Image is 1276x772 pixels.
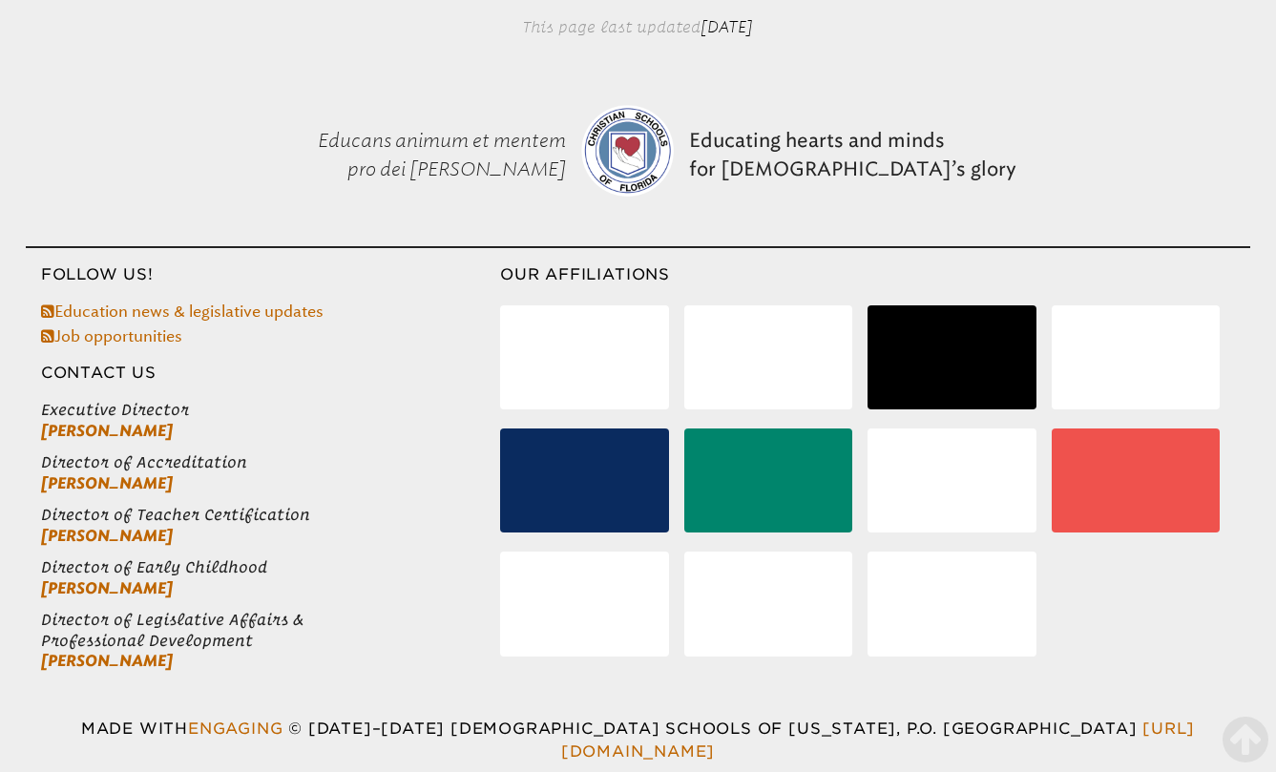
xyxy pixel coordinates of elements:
a: [PERSON_NAME] [41,527,173,545]
h3: Follow Us! [26,263,500,286]
img: csf-logo-web-colors.png [581,105,673,197]
h3: Our Affiliations [500,263,1250,286]
span: , [896,720,901,738]
span: Executive Director [41,400,500,421]
a: Engaging [188,720,282,738]
a: [PERSON_NAME] [41,652,173,670]
span: © [DATE]–[DATE] [DEMOGRAPHIC_DATA] Schools of [US_STATE] [288,720,907,738]
h3: Contact Us [26,362,500,385]
a: [PERSON_NAME] [41,579,173,597]
span: Director of Accreditation [41,452,500,473]
a: Education news & legislative updates [41,303,324,321]
span: Director of Legislative Affairs & Professional Development [41,610,500,651]
span: P.O. [GEOGRAPHIC_DATA] [907,720,1138,738]
a: [PERSON_NAME] [41,474,173,492]
span: Director of Early Childhood [41,557,500,578]
p: Educating hearts and minds for [DEMOGRAPHIC_DATA]’s glory [681,78,1024,231]
p: Educans animum et mentem pro dei [PERSON_NAME] [252,78,574,231]
span: Made with [81,720,288,738]
span: [DATE] [701,18,753,36]
a: [PERSON_NAME] [41,422,173,440]
a: Job opportunities [41,327,182,345]
span: Director of Teacher Certification [41,505,500,526]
